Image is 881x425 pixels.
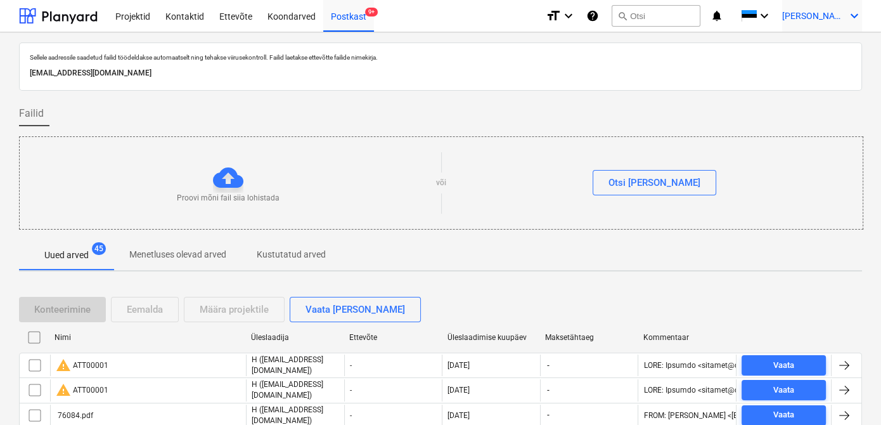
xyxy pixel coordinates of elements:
div: Vaata [773,383,794,398]
span: - [546,385,551,396]
div: Üleslaadija [251,333,339,342]
span: 45 [92,242,106,255]
div: Vaata [773,358,794,373]
span: warning [56,358,71,373]
i: keyboard_arrow_down [561,8,576,23]
div: Üleslaadimise kuupäev [447,333,535,342]
i: Abikeskus [586,8,599,23]
button: Otsi [612,5,700,27]
div: - [344,379,442,401]
div: ATT00001 [56,358,108,373]
i: keyboard_arrow_down [847,8,862,23]
div: Kommentaar [643,333,731,342]
div: Ettevõte [349,333,437,342]
button: Vaata [PERSON_NAME] [290,297,421,322]
div: Vaata [PERSON_NAME] [305,301,405,318]
i: notifications [711,8,723,23]
span: warning [56,383,71,398]
div: Otsi [PERSON_NAME] [608,174,700,191]
button: Vaata [742,380,826,400]
div: Nimi [55,333,241,342]
p: Kustutatud arved [257,248,326,261]
div: [DATE] [447,361,470,370]
div: - [344,355,442,376]
p: Menetluses olevad arved [129,248,226,261]
div: [DATE] [447,411,470,420]
div: 76084.pdf [56,411,93,420]
p: Uued arved [44,249,89,262]
p: H ([EMAIL_ADDRESS][DOMAIN_NAME]) [252,379,339,401]
button: Vaata [742,355,826,376]
p: või [436,178,446,188]
span: 9+ [365,8,378,16]
div: [DATE] [447,386,470,395]
p: [EMAIL_ADDRESS][DOMAIN_NAME] [30,67,851,80]
p: Sellele aadressile saadetud failid töödeldakse automaatselt ning tehakse viirusekontroll. Failid ... [30,53,851,62]
div: Maksetähtaeg [545,333,633,342]
button: Otsi [PERSON_NAME] [593,170,716,195]
span: search [617,11,627,21]
i: format_size [546,8,561,23]
div: Vaata [773,408,794,422]
p: H ([EMAIL_ADDRESS][DOMAIN_NAME]) [252,355,339,376]
div: ATT00001 [56,383,108,398]
div: Proovi mõni fail siia lohistadavõiOtsi [PERSON_NAME] [19,136,863,230]
span: Failid [19,106,44,121]
span: - [546,410,551,421]
span: - [546,360,551,371]
span: [PERSON_NAME] [782,11,846,21]
p: Proovi mõni fail siia lohistada [177,193,280,204]
i: keyboard_arrow_down [757,8,772,23]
